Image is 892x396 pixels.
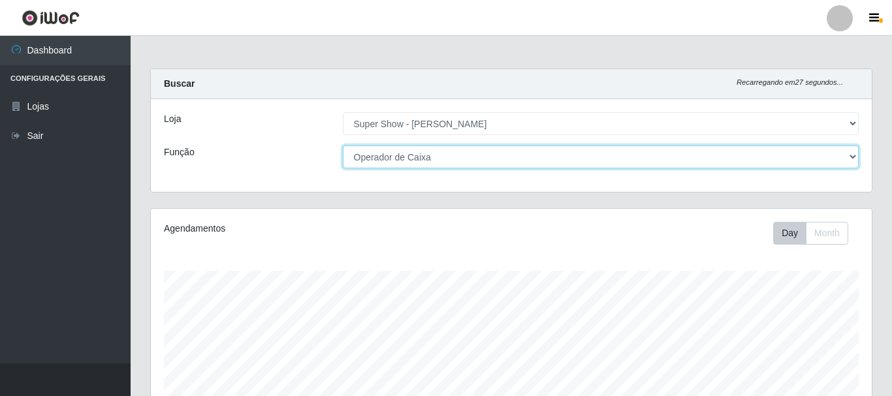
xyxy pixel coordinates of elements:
[22,10,80,26] img: CoreUI Logo
[737,78,843,86] i: Recarregando em 27 segundos...
[806,222,848,245] button: Month
[164,145,195,159] label: Função
[164,222,442,236] div: Agendamentos
[773,222,859,245] div: Toolbar with button groups
[773,222,806,245] button: Day
[773,222,848,245] div: First group
[164,112,181,126] label: Loja
[164,78,195,89] strong: Buscar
